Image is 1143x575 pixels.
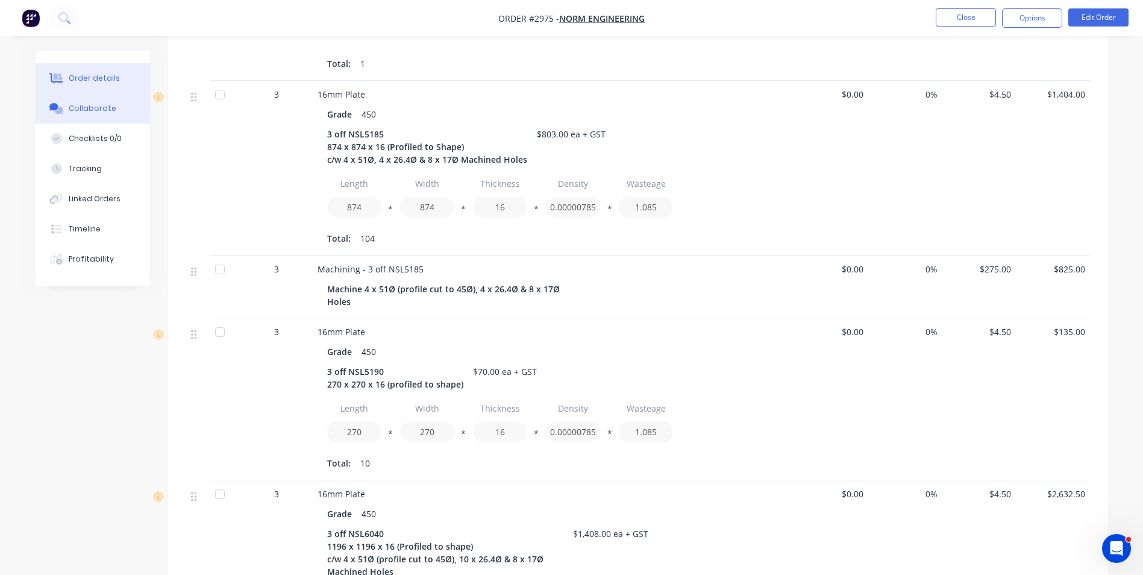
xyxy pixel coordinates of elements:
[274,325,279,338] span: 3
[327,398,381,419] input: Label
[327,125,532,168] div: 3 off NSL5185 874 x 874 x 16 (Profiled to Shape) c/w 4 x 51Ø, 4 x 26.4Ø & 8 x 17Ø Machined Holes
[546,196,600,218] input: Value
[498,13,559,24] span: Order #2975 -
[947,325,1012,338] span: $4.50
[36,63,150,93] button: Order details
[69,193,121,204] div: Linked Orders
[873,88,938,101] span: 0%
[873,325,938,338] span: 0%
[69,103,116,114] div: Collaborate
[327,363,468,393] div: 3 off NSL5190 270 x 270 x 16 (profiled to shape)
[873,263,938,275] span: 0%
[546,173,600,194] input: Label
[318,326,365,338] span: 16mm Plate
[274,488,279,500] span: 3
[36,214,150,244] button: Timeline
[36,93,150,124] button: Collaborate
[800,488,864,500] span: $0.00
[357,505,381,523] div: 450
[327,196,381,218] input: Value
[800,325,864,338] span: $0.00
[936,8,996,27] button: Close
[327,343,357,360] div: Grade
[1068,8,1129,27] button: Edit Order
[400,196,454,218] input: Value
[36,124,150,154] button: Checklists 0/0
[69,133,122,144] div: Checklists 0/0
[318,89,365,100] span: 16mm Plate
[468,363,542,380] div: $70.00 ea + GST
[327,457,351,470] span: Total:
[546,398,600,419] input: Label
[357,343,381,360] div: 450
[69,254,114,265] div: Profitability
[360,232,375,245] span: 104
[800,263,864,275] span: $0.00
[327,421,381,442] input: Value
[69,163,102,174] div: Tracking
[800,88,864,101] span: $0.00
[36,184,150,214] button: Linked Orders
[327,105,357,123] div: Grade
[36,244,150,274] button: Profitability
[327,232,351,245] span: Total:
[22,9,40,27] img: Factory
[327,173,381,194] input: Label
[69,73,120,84] div: Order details
[318,263,424,275] span: Machining - 3 off NSL5185
[1021,488,1085,500] span: $2,632.50
[619,196,673,218] input: Value
[947,488,1012,500] span: $4.50
[619,398,673,419] input: Label
[69,224,101,234] div: Timeline
[619,173,673,194] input: Label
[327,505,357,523] div: Grade
[274,263,279,275] span: 3
[357,105,381,123] div: 450
[947,88,1012,101] span: $4.50
[532,125,610,143] div: $803.00 ea + GST
[36,154,150,184] button: Tracking
[1021,325,1085,338] span: $135.00
[473,173,527,194] input: Label
[473,398,527,419] input: Label
[400,173,454,194] input: Label
[619,421,673,442] input: Value
[318,488,365,500] span: 16mm Plate
[400,398,454,419] input: Label
[546,421,600,442] input: Value
[947,263,1012,275] span: $275.00
[400,421,454,442] input: Value
[1021,88,1085,101] span: $1,404.00
[473,421,527,442] input: Value
[1002,8,1062,28] button: Options
[873,488,938,500] span: 0%
[559,13,645,24] a: Norm Engineering
[1021,263,1085,275] span: $825.00
[360,57,365,70] span: 1
[568,525,653,542] div: $1,408.00 ea + GST
[473,196,527,218] input: Value
[327,57,351,70] span: Total:
[360,457,370,470] span: 10
[1102,534,1131,563] iframe: Intercom live chat
[327,280,568,310] div: Machine 4 x 51Ø (profile cut to 45Ø), 4 x 26.4Ø & 8 x 17Ø Holes
[274,88,279,101] span: 3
